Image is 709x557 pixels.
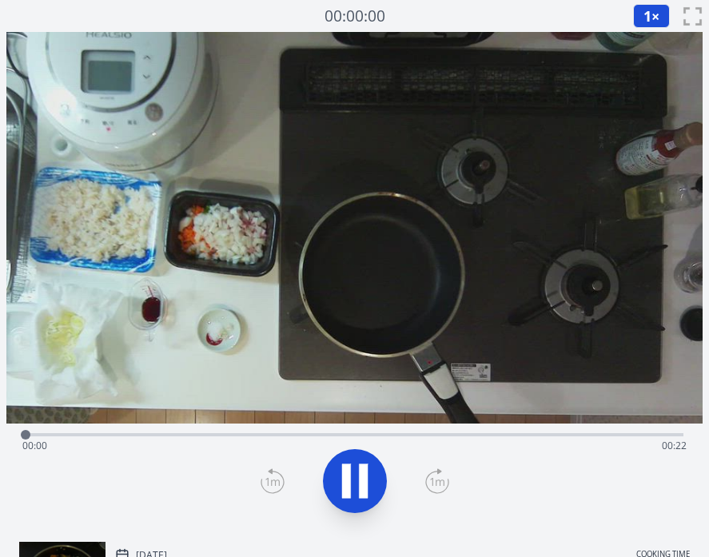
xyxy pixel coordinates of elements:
[643,6,651,26] span: 1
[662,439,687,452] span: 00:22
[325,5,385,28] a: 00:00:00
[633,4,670,28] button: 1×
